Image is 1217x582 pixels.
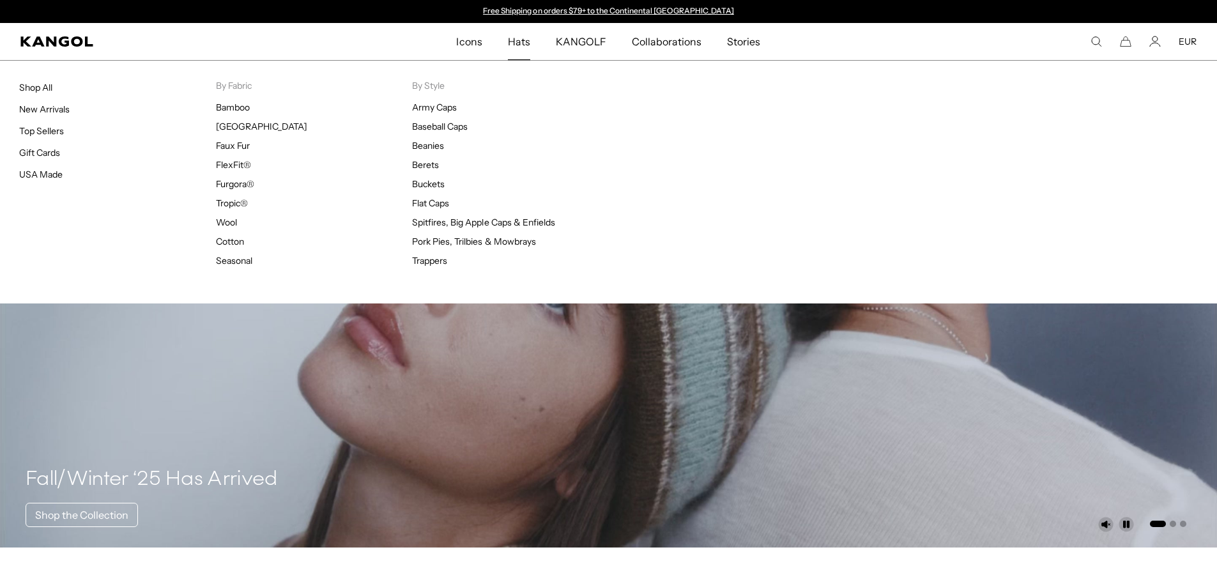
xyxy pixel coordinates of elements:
a: Tropic® [216,197,248,209]
a: Furgora® [216,178,254,190]
a: Trappers [412,255,447,266]
span: Collaborations [632,23,701,60]
a: FlexFit® [216,159,251,171]
a: Seasonal [216,255,252,266]
a: Army Caps [412,102,457,113]
a: Faux Fur [216,140,250,151]
a: Flat Caps [412,197,449,209]
a: Pork Pies, Trilbies & Mowbrays [412,236,536,247]
a: Collaborations [619,23,714,60]
div: 1 of 2 [477,6,740,17]
p: By Fabric [216,80,413,91]
summary: Search here [1091,36,1102,47]
a: KANGOLF [543,23,619,60]
a: Beanies [412,140,444,151]
button: Go to slide 2 [1170,521,1176,527]
a: Spitfires, Big Apple Caps & Enfields [412,217,555,228]
a: Account [1149,36,1161,47]
a: Buckets [412,178,445,190]
div: Announcement [477,6,740,17]
a: Bamboo [216,102,250,113]
a: Gift Cards [19,147,60,158]
button: EUR [1179,36,1197,47]
a: Cotton [216,236,244,247]
a: Icons [443,23,494,60]
a: New Arrivals [19,103,70,115]
a: [GEOGRAPHIC_DATA] [216,121,307,132]
a: Shop All [19,82,52,93]
a: USA Made [19,169,63,180]
button: Go to slide 3 [1180,521,1186,527]
a: Baseball Caps [412,121,468,132]
a: Wool [216,217,237,228]
p: By Style [412,80,609,91]
span: Hats [508,23,530,60]
button: Unmute [1098,517,1114,532]
a: Top Sellers [19,125,64,137]
button: Go to slide 1 [1150,521,1166,527]
a: Hats [495,23,543,60]
button: Cart [1120,36,1131,47]
span: Icons [456,23,482,60]
span: KANGOLF [556,23,606,60]
a: Berets [412,159,439,171]
button: Pause [1119,517,1134,532]
span: Stories [727,23,760,60]
slideshow-component: Announcement bar [477,6,740,17]
ul: Select a slide to show [1149,518,1186,528]
a: Free Shipping on orders $79+ to the Continental [GEOGRAPHIC_DATA] [483,6,734,15]
a: Stories [714,23,773,60]
a: Kangol [20,36,303,47]
a: Shop the Collection [26,503,138,527]
h4: Fall/Winter ‘25 Has Arrived [26,467,278,493]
